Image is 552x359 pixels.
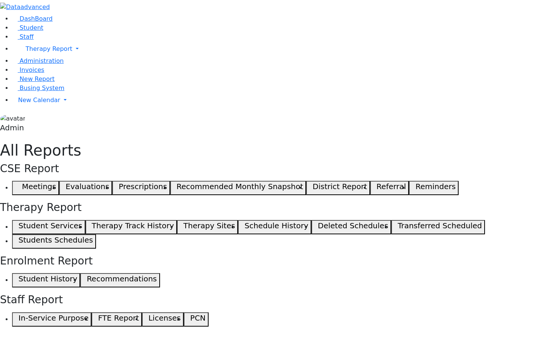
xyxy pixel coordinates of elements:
h5: Recommended Monthly Snapshot [177,182,303,191]
button: Recommendations [80,273,160,287]
a: Therapy Report [12,41,552,57]
button: Meetings [12,181,59,195]
button: In-Service Purpose [12,312,91,327]
h5: Students Schedules [18,235,93,244]
button: Student History [12,273,80,287]
button: Therapy Sites [177,220,238,234]
a: DashBoard [12,15,53,22]
h5: FTE Report [98,313,139,322]
span: DashBoard [20,15,53,22]
a: Student [12,24,43,31]
h5: Referral [377,182,406,191]
h5: In-Service Purpose [18,313,88,322]
h5: Licenses [148,313,181,322]
h5: Deleted Schedules [318,221,388,230]
span: Busing System [20,84,64,92]
a: Invoices [12,66,44,73]
a: Busing System [12,84,64,92]
h5: Prescriptions [119,182,167,191]
span: Staff [20,33,34,40]
button: Student Services [12,220,85,234]
h5: Therapy Track History [92,221,174,230]
span: Administration [20,57,64,64]
button: Schedule History [238,220,311,234]
h5: Student History [18,274,77,283]
h5: Evaluations [66,182,109,191]
h5: PCN [190,313,206,322]
button: Transferred Scheduled [391,220,485,234]
h5: Meetings [22,182,56,191]
a: New Calendar [12,93,552,108]
h5: Transferred Scheduled [398,221,482,230]
h5: Therapy Sites [183,221,235,230]
button: Prescriptions [112,181,170,195]
span: New Calendar [18,96,60,104]
button: Therapy Track History [85,220,177,234]
h5: Reminders [415,182,456,191]
button: FTE Report [91,312,142,327]
span: New Report [20,75,55,82]
button: District Report [306,181,370,195]
button: Deleted Schedules [311,220,391,234]
button: Students Schedules [12,234,96,249]
button: Referral [370,181,409,195]
a: New Report [12,75,55,82]
h5: District Report [313,182,367,191]
a: Staff [12,33,34,40]
h5: Recommendations [87,274,157,283]
span: Student [20,24,43,31]
button: Licenses [142,312,184,327]
h5: Student Services [18,221,82,230]
button: PCN [184,312,209,327]
a: Administration [12,57,64,64]
button: Reminders [409,181,459,195]
span: Therapy Report [26,45,72,52]
button: Recommended Monthly Snapshot [170,181,306,195]
h5: Schedule History [245,221,308,230]
span: Invoices [20,66,44,73]
button: Evaluations [59,181,112,195]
